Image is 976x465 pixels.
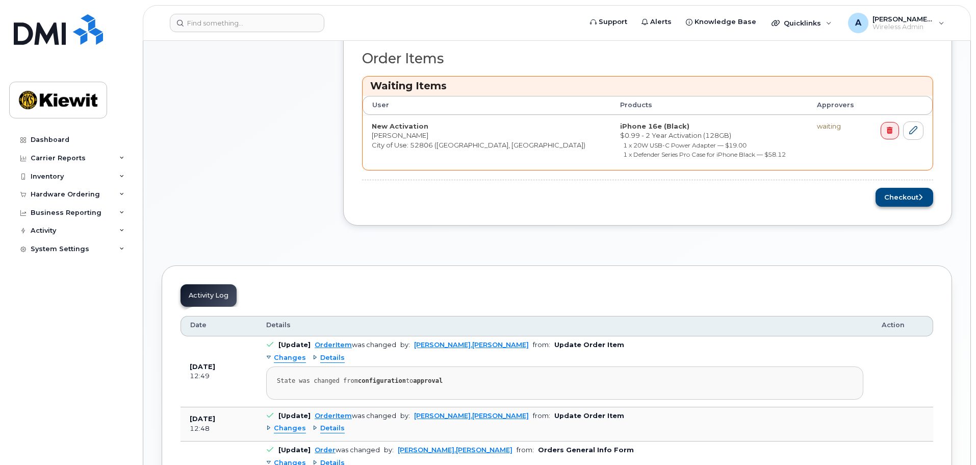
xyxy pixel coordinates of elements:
[358,377,406,384] strong: configuration
[190,415,215,423] b: [DATE]
[274,424,306,433] span: Changes
[315,412,352,420] a: OrderItem
[611,115,808,170] td: $0.99 - 2 Year Activation (128GB)
[784,19,821,27] span: Quicklinks
[623,151,786,158] small: 1 x Defender Series Pro Case for iPhone Black — $58.12
[278,341,311,349] b: [Update]
[278,412,311,420] b: [Update]
[679,12,763,32] a: Knowledge Base
[623,141,747,149] small: 1 x 20W USB-C Power Adapter — $19.00
[363,115,611,170] td: [PERSON_NAME] City of Use: 52806 ([GEOGRAPHIC_DATA], [GEOGRAPHIC_DATA])
[170,14,324,32] input: Find something...
[190,321,207,330] span: Date
[599,17,627,27] span: Support
[620,122,689,130] strong: iPhone 16e (Black)
[872,15,934,23] span: [PERSON_NAME].[PERSON_NAME]
[650,17,672,27] span: Alerts
[315,412,396,420] div: was changed
[190,424,248,433] div: 12:48
[363,96,611,114] th: User
[932,421,968,457] iframe: Messenger Launcher
[370,79,925,93] h3: Waiting Items
[634,12,679,32] a: Alerts
[583,12,634,32] a: Support
[414,341,529,349] a: [PERSON_NAME].[PERSON_NAME]
[190,372,248,381] div: 12:49
[554,341,624,349] b: Update Order Item
[695,17,756,27] span: Knowledge Base
[315,341,352,349] a: OrderItem
[372,122,428,130] strong: New Activation
[398,446,512,454] a: [PERSON_NAME].[PERSON_NAME]
[533,412,550,420] span: from:
[872,316,933,336] th: Action
[190,363,215,371] b: [DATE]
[320,353,345,363] span: Details
[413,377,443,384] strong: approval
[517,446,534,454] span: from:
[611,96,808,114] th: Products
[400,412,410,420] span: by:
[808,96,867,114] th: Approvers
[538,446,634,454] b: Orders General Info Form
[266,321,291,330] span: Details
[817,121,858,131] div: waiting
[362,51,933,66] h2: Order Items
[315,446,336,454] a: Order
[855,17,861,29] span: A
[315,446,380,454] div: was changed
[320,424,345,433] span: Details
[876,188,933,207] button: Checkout
[315,341,396,349] div: was changed
[554,412,624,420] b: Update Order Item
[274,353,306,363] span: Changes
[533,341,550,349] span: from:
[764,13,839,33] div: Quicklinks
[277,377,853,385] div: State was changed from to
[400,341,410,349] span: by:
[414,412,529,420] a: [PERSON_NAME].[PERSON_NAME]
[872,23,934,31] span: Wireless Admin
[278,446,311,454] b: [Update]
[384,446,394,454] span: by:
[841,13,952,33] div: Alicia.Bailey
